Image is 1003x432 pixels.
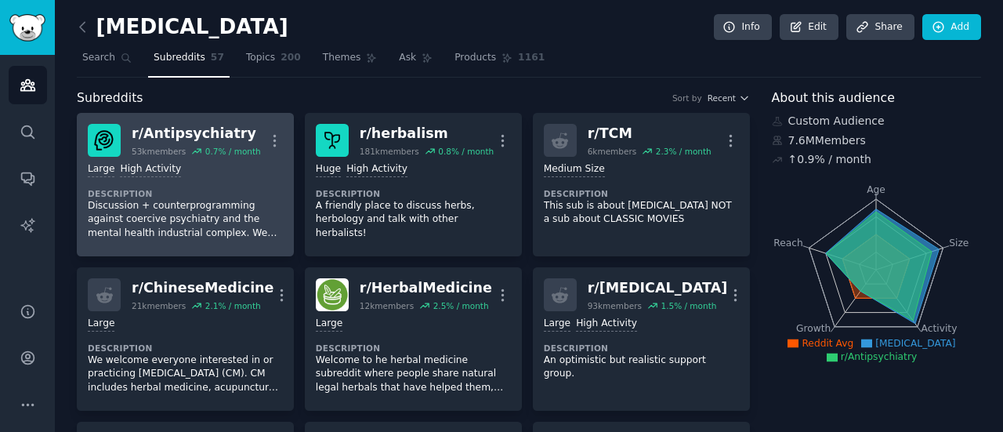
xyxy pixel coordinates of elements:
div: 1.5 % / month [661,300,716,311]
tspan: Reach [773,237,803,248]
div: Large [544,317,570,332]
p: Discussion + counterprogramming against coercive psychiatry and the mental health industrial comp... [88,199,283,241]
div: r/ HerbalMedicine [360,278,492,298]
dt: Description [88,343,283,354]
a: Add [922,14,981,41]
span: About this audience [772,89,895,108]
tspan: Size [949,237,969,248]
dt: Description [544,188,739,199]
div: Sort by [672,93,702,103]
a: Share [846,14,914,41]
div: 2.1 % / month [205,300,261,311]
a: Topics200 [241,45,306,78]
div: r/ herbalism [360,124,494,143]
span: Themes [323,51,361,65]
div: 7.6M Members [772,133,982,149]
div: Medium Size [544,162,605,177]
span: Topics [246,51,275,65]
div: 0.8 % / month [438,146,494,157]
div: r/ [MEDICAL_DATA] [588,278,728,298]
a: Edit [780,14,838,41]
img: GummySearch logo [9,14,45,42]
a: Antipsychiatryr/Antipsychiatry53kmembers0.7% / monthLargeHigh ActivityDescriptionDiscussion + cou... [77,113,294,256]
img: herbalism [316,124,349,157]
a: Themes [317,45,383,78]
dt: Description [316,343,511,354]
p: We welcome everyone interested in or practicing [MEDICAL_DATA] (CM). CM includes herbal medicine,... [88,354,283,395]
a: herbalismr/herbalism181kmembers0.8% / monthHugeHigh ActivityDescriptionA friendly place to discus... [305,113,522,256]
div: 181k members [360,146,419,157]
div: r/ TCM [588,124,712,143]
div: 2.3 % / month [656,146,712,157]
h2: [MEDICAL_DATA] [77,15,288,40]
p: This sub is about [MEDICAL_DATA] NOT a sub about CLASSIC MOVIES [544,199,739,227]
dt: Description [316,188,511,199]
tspan: Activity [921,323,957,334]
a: Ask [393,45,438,78]
span: Products [454,51,496,65]
a: Subreddits57 [148,45,230,78]
a: r/ChineseMedicine21kmembers2.1% / monthLargeDescriptionWe welcome everyone interested in or pract... [77,267,294,411]
div: Custom Audience [772,113,982,129]
tspan: Age [867,184,885,195]
div: High Activity [120,162,181,177]
dt: Description [544,343,739,354]
a: Info [714,14,772,41]
span: Subreddits [77,89,143,108]
a: Products1161 [449,45,550,78]
div: 12k members [360,300,414,311]
span: Ask [399,51,416,65]
div: 6k members [588,146,637,157]
p: Welcome to he herbal medicine subreddit where people share natural legal herbals that have helped... [316,354,511,395]
tspan: Growth [796,323,831,334]
div: Large [88,162,114,177]
button: Recent [708,93,750,103]
span: Recent [708,93,736,103]
div: ↑ 0.9 % / month [788,151,871,168]
span: 1161 [518,51,545,65]
p: An optimistic but realistic support group. [544,354,739,381]
span: [MEDICAL_DATA] [875,338,955,349]
img: Antipsychiatry [88,124,121,157]
div: Large [88,317,114,332]
span: r/Antipsychiatry [841,351,917,362]
div: 21k members [132,300,186,311]
div: Large [316,317,342,332]
span: 57 [211,51,224,65]
a: Search [77,45,137,78]
span: Search [82,51,115,65]
div: High Activity [576,317,637,332]
span: Subreddits [154,51,205,65]
a: r/[MEDICAL_DATA]93kmembers1.5% / monthLargeHigh ActivityDescriptionAn optimistic but realistic su... [533,267,750,411]
a: r/TCM6kmembers2.3% / monthMedium SizeDescriptionThis sub is about [MEDICAL_DATA] NOT a sub about ... [533,113,750,256]
span: Reddit Avg [802,338,853,349]
img: HerbalMedicine [316,278,349,311]
span: 200 [281,51,301,65]
div: r/ Antipsychiatry [132,124,261,143]
div: r/ ChineseMedicine [132,278,273,298]
div: High Activity [346,162,407,177]
div: 0.7 % / month [205,146,261,157]
a: HerbalMediciner/HerbalMedicine12kmembers2.5% / monthLargeDescriptionWelcome to he herbal medicine... [305,267,522,411]
p: A friendly place to discuss herbs, herbology and talk with other herbalists! [316,199,511,241]
div: 93k members [588,300,642,311]
div: Huge [316,162,341,177]
dt: Description [88,188,283,199]
div: 2.5 % / month [433,300,489,311]
div: 53k members [132,146,186,157]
